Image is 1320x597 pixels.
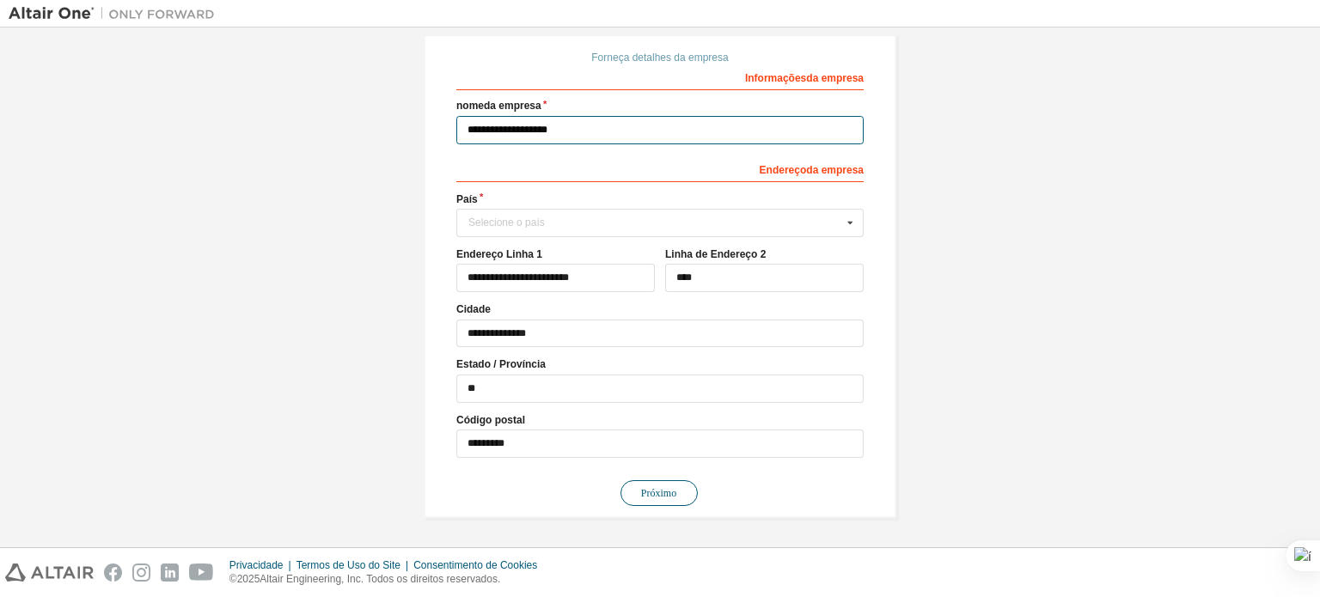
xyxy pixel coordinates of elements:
font: Cidade [456,303,491,315]
font: © [229,573,237,585]
img: altair_logo.svg [5,563,94,582]
font: 2025 [237,573,260,585]
font: Endereço Linha 1 [456,248,542,260]
font: da empresa [484,100,541,112]
font: Código postal [456,414,525,426]
font: Linha de Endereço 2 [665,248,766,260]
img: youtube.svg [189,563,214,582]
font: Altair Engineering, Inc. Todos os direitos reservados. [260,573,500,585]
font: da empresa [806,72,864,84]
font: País [456,193,478,205]
font: da empresa [806,164,864,176]
font: nome [456,100,484,112]
img: instagram.svg [132,563,150,582]
img: linkedin.svg [161,563,179,582]
img: facebook.svg [104,563,122,582]
font: Próximo [641,487,676,499]
font: Consentimento de Cookies [413,559,537,571]
font: Informações [745,72,806,84]
font: Privacidade [229,559,284,571]
img: Altair Um [9,5,223,22]
font: Selecione o país [468,216,545,228]
font: Endereço [760,164,807,176]
font: Termos de Uso do Site [296,559,400,571]
font: Estado / Província [456,358,546,370]
button: Próximo [620,480,698,506]
font: Forneça detalhes da empresa [591,52,728,64]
